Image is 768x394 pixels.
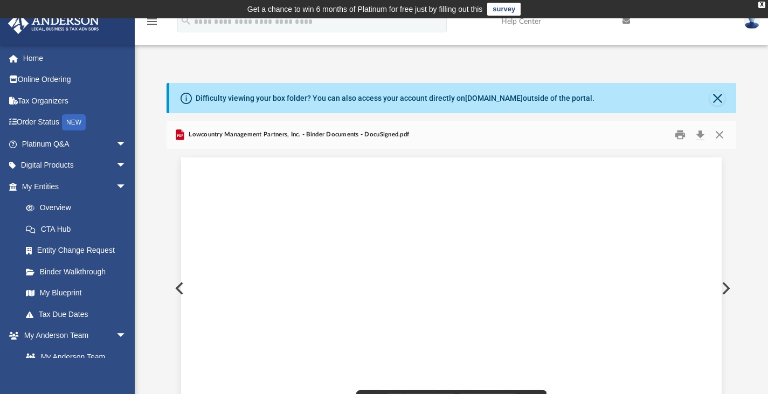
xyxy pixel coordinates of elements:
span: arrow_drop_down [116,155,137,177]
span: Lowcountry Management Partners, Inc. - Binder Documents - DocuSigned.pdf [186,130,409,140]
a: survey [487,3,521,16]
button: Next File [713,273,737,303]
i: menu [146,15,158,28]
a: Tax Due Dates [15,303,143,325]
button: Close [710,126,729,143]
img: User Pic [744,13,760,29]
a: My Blueprint [15,282,137,304]
a: CTA Hub [15,218,143,240]
div: Get a chance to win 6 months of Platinum for free just by filling out this [247,3,483,16]
a: My Anderson Teamarrow_drop_down [8,325,137,347]
a: menu [146,20,158,28]
button: Print [669,126,691,143]
button: Download [690,126,710,143]
img: Anderson Advisors Platinum Portal [5,13,102,34]
i: search [180,15,192,26]
a: Order StatusNEW [8,112,143,134]
div: close [758,2,765,8]
span: arrow_drop_down [116,325,137,347]
div: Difficulty viewing your box folder? You can also access your account directly on outside of the p... [196,93,594,104]
a: Binder Walkthrough [15,261,143,282]
span: arrow_drop_down [116,176,137,198]
a: Online Ordering [8,69,143,91]
a: Overview [15,197,143,219]
a: Platinum Q&Aarrow_drop_down [8,133,143,155]
a: Tax Organizers [8,90,143,112]
a: Home [8,47,143,69]
button: Close [710,91,725,106]
a: [DOMAIN_NAME] [465,94,523,102]
a: Digital Productsarrow_drop_down [8,155,143,176]
a: My Entitiesarrow_drop_down [8,176,143,197]
span: arrow_drop_down [116,133,137,155]
div: NEW [62,114,86,130]
a: My Anderson Team [15,346,132,368]
a: Entity Change Request [15,240,143,261]
button: Previous File [167,273,190,303]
